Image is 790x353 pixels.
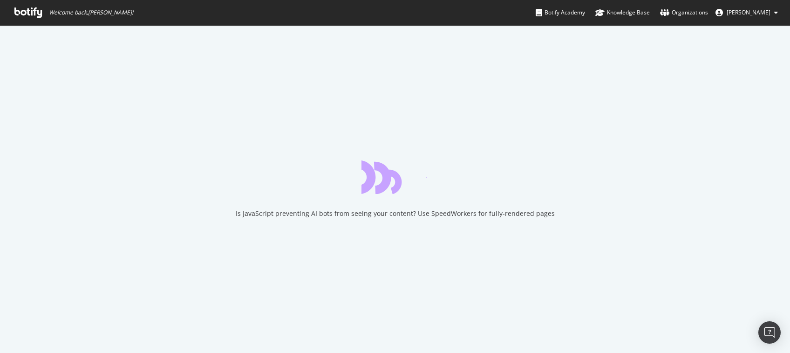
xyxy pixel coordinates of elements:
div: Organizations [660,8,708,17]
span: David Braconnier [727,8,770,16]
div: Is JavaScript preventing AI bots from seeing your content? Use SpeedWorkers for fully-rendered pages [236,209,555,218]
span: Welcome back, [PERSON_NAME] ! [49,9,133,16]
div: Knowledge Base [595,8,650,17]
div: Botify Academy [536,8,585,17]
button: [PERSON_NAME] [708,5,785,20]
div: Open Intercom Messenger [758,321,781,344]
div: animation [361,160,429,194]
